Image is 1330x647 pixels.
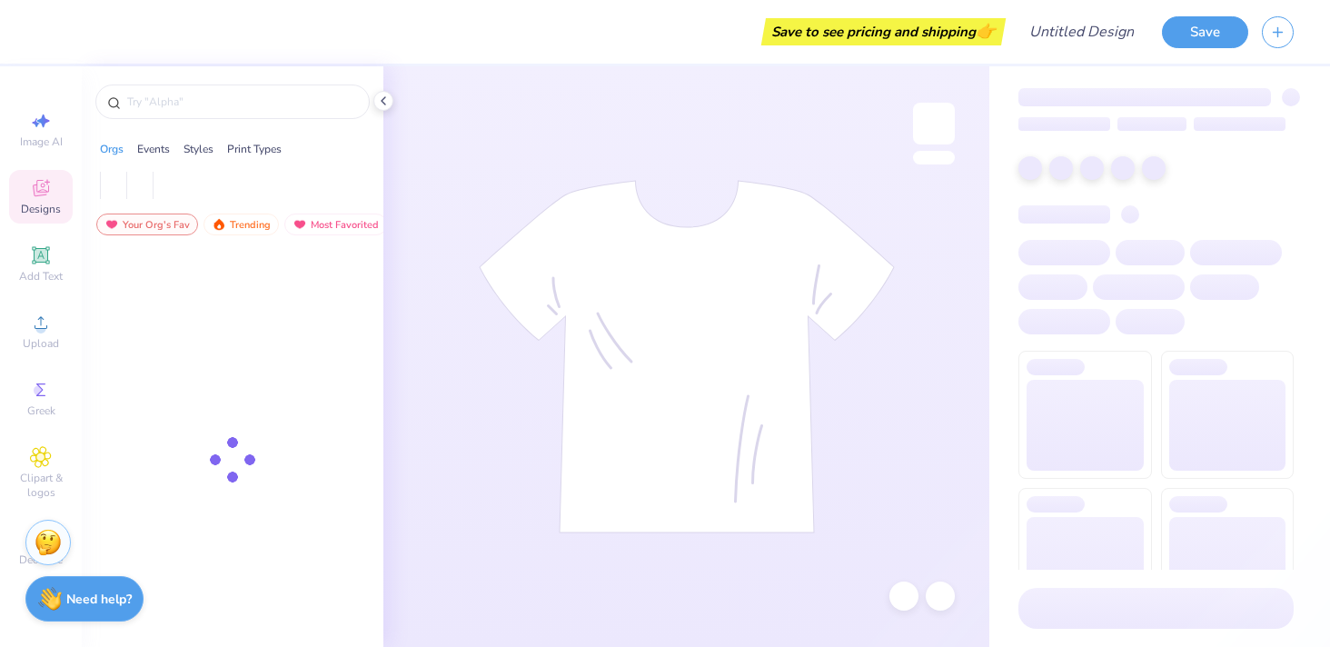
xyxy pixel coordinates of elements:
[284,214,387,235] div: Most Favorited
[104,218,119,231] img: most_fav.gif
[1015,14,1148,50] input: Untitled Design
[137,141,170,157] div: Events
[100,141,124,157] div: Orgs
[23,336,59,351] span: Upload
[27,403,55,418] span: Greek
[479,180,895,533] img: tee-skeleton.svg
[19,269,63,284] span: Add Text
[976,20,996,42] span: 👉
[96,214,198,235] div: Your Org's Fav
[125,93,358,111] input: Try "Alpha"
[203,214,279,235] div: Trending
[212,218,226,231] img: trending.gif
[227,141,282,157] div: Print Types
[184,141,213,157] div: Styles
[293,218,307,231] img: most_fav.gif
[9,471,73,500] span: Clipart & logos
[1162,16,1248,48] button: Save
[21,202,61,216] span: Designs
[20,134,63,149] span: Image AI
[19,552,63,567] span: Decorate
[66,591,132,608] strong: Need help?
[766,18,1001,45] div: Save to see pricing and shipping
